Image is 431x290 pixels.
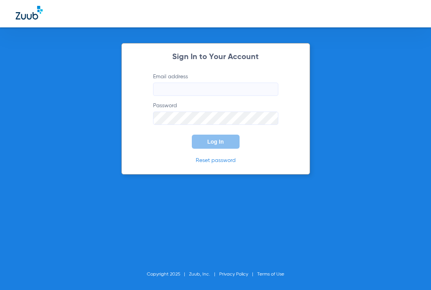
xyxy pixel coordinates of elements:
[147,270,189,278] li: Copyright 2025
[153,102,278,125] label: Password
[16,6,43,20] img: Zuub Logo
[196,158,236,163] a: Reset password
[207,139,224,145] span: Log In
[153,73,278,96] label: Email address
[192,135,240,149] button: Log In
[153,112,278,125] input: Password
[189,270,219,278] li: Zuub, Inc.
[219,272,248,277] a: Privacy Policy
[153,83,278,96] input: Email address
[141,53,290,61] h2: Sign In to Your Account
[257,272,284,277] a: Terms of Use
